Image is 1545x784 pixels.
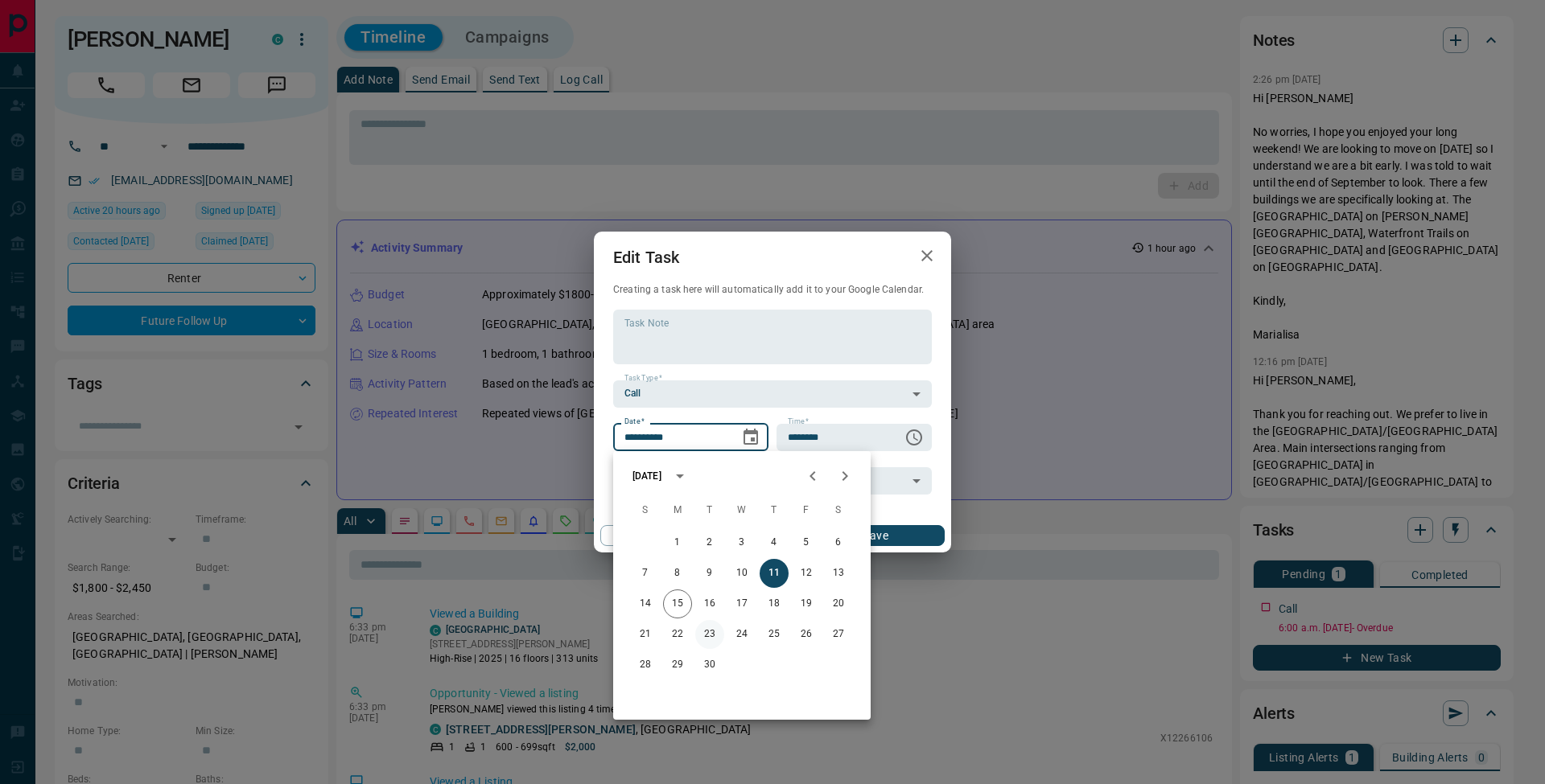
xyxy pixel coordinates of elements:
button: Next month [829,460,861,492]
button: 2 [695,528,724,557]
button: 26 [792,620,821,649]
button: 5 [792,528,821,557]
button: Previous month [797,460,829,492]
span: Sunday [631,495,660,527]
button: 27 [824,620,853,649]
button: 28 [631,651,660,679]
label: Task Type [624,373,662,384]
button: 20 [824,589,853,618]
button: 10 [727,559,756,588]
button: 30 [695,651,724,679]
button: 19 [792,589,821,618]
button: 8 [663,559,692,588]
button: 23 [695,620,724,649]
button: 17 [727,589,756,618]
p: Creating a task here will automatically add it to your Google Calendar. [613,283,932,297]
span: Wednesday [727,495,756,527]
span: Friday [792,495,821,527]
button: 18 [760,589,789,618]
button: 11 [760,559,789,588]
button: 9 [695,559,724,588]
label: Time [788,417,809,427]
span: Monday [663,495,692,527]
button: 15 [663,589,692,618]
span: Saturday [824,495,853,527]
button: 6 [824,528,853,557]
button: 3 [727,528,756,557]
button: Choose date, selected date is Sep 11, 2025 [735,421,767,454]
button: 13 [824,559,853,588]
button: 1 [663,528,692,557]
button: 16 [695,589,724,618]
button: 25 [760,620,789,649]
button: 24 [727,620,756,649]
button: 12 [792,559,821,588]
span: Tuesday [695,495,724,527]
button: 7 [631,559,660,588]
h2: Edit Task [594,232,698,283]
button: Cancel [600,525,738,546]
button: 21 [631,620,660,649]
div: [DATE] [632,469,661,483]
button: 4 [760,528,789,557]
button: 14 [631,589,660,618]
button: 29 [663,651,692,679]
span: Thursday [760,495,789,527]
button: Save [807,525,945,546]
div: Call [613,380,932,408]
label: Date [624,417,645,427]
button: Choose time, selected time is 6:00 AM [898,421,930,454]
button: calendar view is open, switch to year view [666,462,694,490]
button: 22 [663,620,692,649]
